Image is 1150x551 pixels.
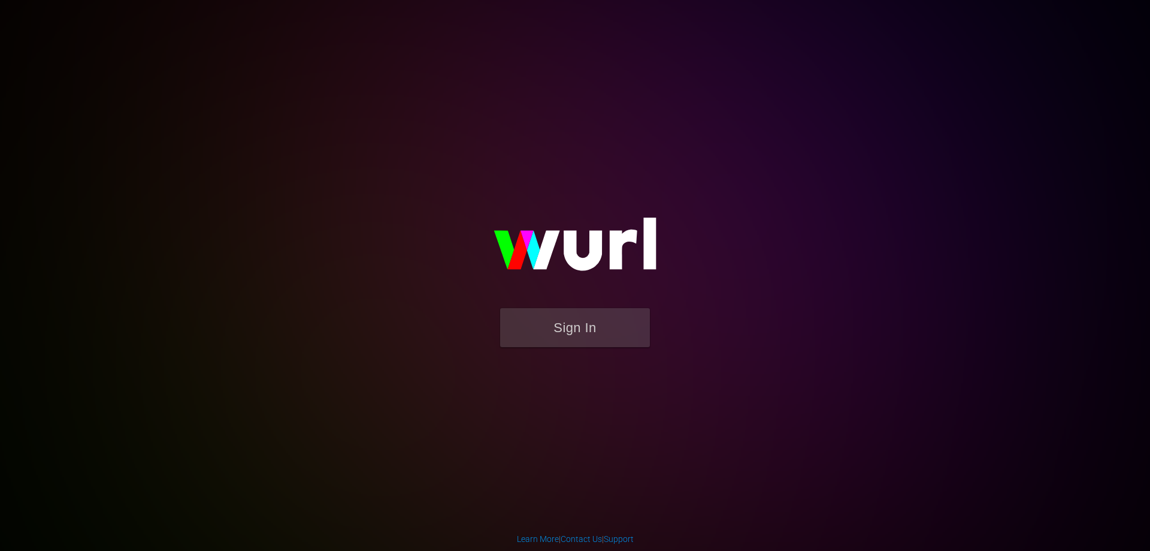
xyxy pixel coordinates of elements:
a: Support [604,534,634,544]
button: Sign In [500,308,650,347]
a: Learn More [517,534,559,544]
a: Contact Us [561,534,602,544]
div: | | [517,533,634,545]
img: wurl-logo-on-black-223613ac3d8ba8fe6dc639794a292ebdb59501304c7dfd60c99c58986ef67473.svg [455,192,695,308]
